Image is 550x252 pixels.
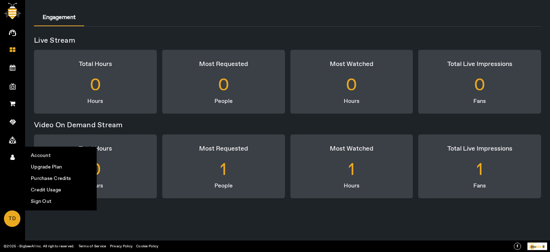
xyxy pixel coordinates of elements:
div: 0 [290,70,413,101]
a: Terms of Service [78,244,106,249]
div: Video On Demand Stream [34,119,546,134]
div: 1 [162,154,285,186]
tspan: P [529,242,530,244]
div: Most Requested [162,50,285,70]
tspan: owe [530,242,533,244]
div: 0 [34,70,157,101]
a: ©2025 - BigbeeAI Inc. All rights reserved. [4,244,75,249]
div: Most Requested [162,134,285,154]
li: Upgrade Plan [25,161,96,173]
div: Most Watched [290,50,413,70]
a: TD [4,210,20,227]
div: Total Live Impressions [418,50,541,70]
li: Sign Out [25,196,96,207]
div: Most Watched [290,134,413,154]
tspan: ed By [533,242,537,244]
div: Total Live Impressions [418,134,541,154]
tspan: r [533,242,534,244]
img: bigbee-logo.png [4,3,21,19]
div: Total Hours [34,134,157,154]
div: 0 [418,70,541,101]
div: 0 [162,70,285,101]
li: Account [25,150,96,161]
div: Total Hours [34,50,157,70]
div: Live Stream [34,37,546,50]
span: TD [5,211,20,227]
div: 1 [418,154,541,186]
a: Privacy Policy [110,244,133,249]
li: Purchase Credits [25,173,96,184]
li: Credit Usage [25,184,96,196]
span: Engagement [43,15,76,20]
div: 1 [290,154,413,186]
a: Cookie Policy [136,244,158,249]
